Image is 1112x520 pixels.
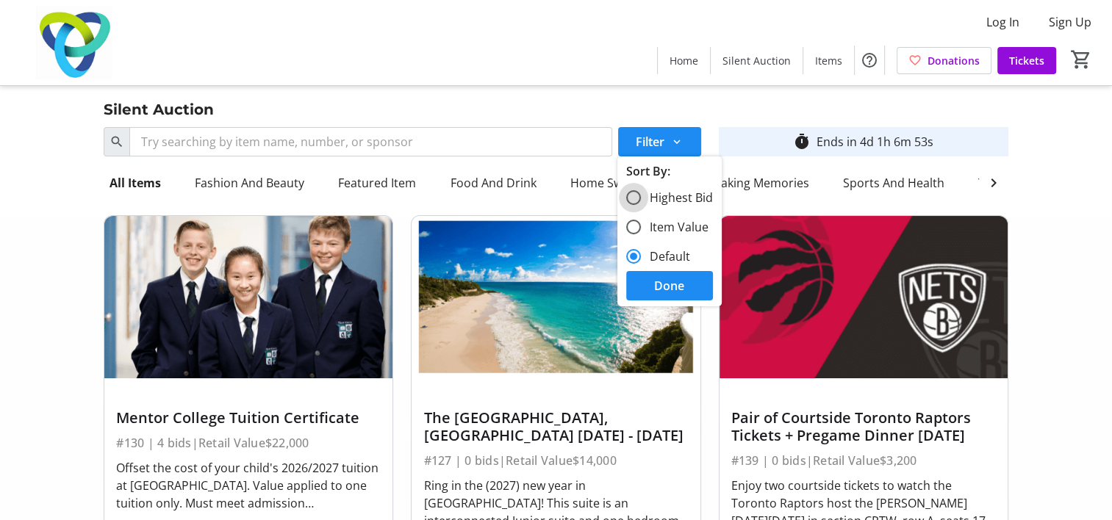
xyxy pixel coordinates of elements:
div: Silent Auction [95,98,223,121]
img: Mentor College Tuition Certificate [104,216,392,378]
button: Filter [618,127,701,156]
div: Food And Drink [444,168,542,198]
span: Items [815,53,842,68]
a: Tickets [997,47,1056,74]
span: Done [654,277,684,295]
span: Silent Auction [722,53,791,68]
label: Item Value [641,218,709,236]
button: Done [626,271,713,300]
div: Featured Item [332,168,422,198]
div: Tech Corner [972,168,1052,198]
button: Cart [1068,46,1094,73]
a: Silent Auction [711,47,803,74]
a: Home [658,47,710,74]
div: Offset the cost of your child's 2026/2027 tuition at [GEOGRAPHIC_DATA]. Value applied to one tuit... [116,459,381,512]
button: Help [855,46,884,75]
a: Items [803,47,854,74]
div: All Items [104,168,167,198]
div: #127 | 0 bids | Retail Value $14,000 [423,450,688,471]
span: Donations [928,53,980,68]
img: The Crane Beach Resort, Barbados December 26, 2026 - January 2, 2027 [412,216,700,378]
button: Sign Up [1037,10,1103,34]
img: Trillium Health Partners Foundation's Logo [9,6,140,79]
div: Ends in 4d 1h 6m 53s [817,133,933,151]
img: Pair of Courtside Toronto Raptors Tickets + Pregame Dinner Sunday, November 23, 2025 [720,216,1008,378]
div: Sort By: [626,162,713,180]
div: Mentor College Tuition Certificate [116,409,381,427]
label: Default [641,248,690,265]
label: Highest Bid [641,189,713,206]
div: Home Sweet Home [564,168,682,198]
mat-icon: timer_outline [793,133,811,151]
div: The [GEOGRAPHIC_DATA], [GEOGRAPHIC_DATA] [DATE] - [DATE] [423,409,688,444]
input: Try searching by item name, number, or sponsor [129,127,611,156]
button: Log In [975,10,1031,34]
div: #130 | 4 bids | Retail Value $22,000 [116,433,381,453]
span: Filter [636,133,664,151]
span: Tickets [1009,53,1044,68]
div: Fashion And Beauty [189,168,310,198]
div: Sports And Health [836,168,950,198]
span: Log In [986,13,1019,31]
div: #139 | 0 bids | Retail Value $3,200 [731,450,996,471]
a: Donations [897,47,991,74]
div: Making Memories [704,168,814,198]
span: Sign Up [1049,13,1091,31]
span: Home [670,53,698,68]
div: Pair of Courtside Toronto Raptors Tickets + Pregame Dinner [DATE] [731,409,996,444]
